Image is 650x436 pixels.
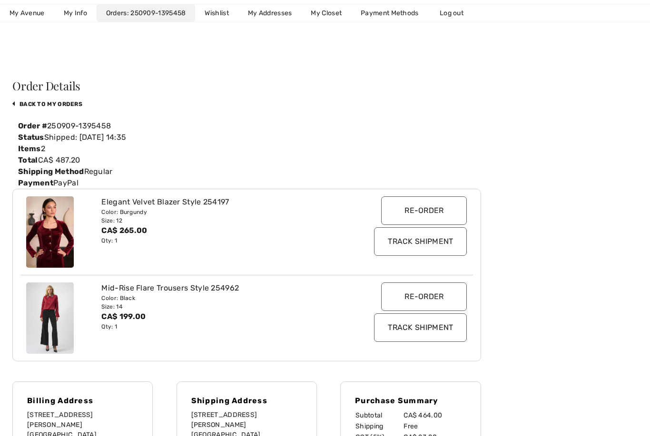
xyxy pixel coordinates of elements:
[101,216,354,225] div: Size: 12
[27,396,138,405] h4: Billing Address
[12,155,481,166] div: CA$ 487.20
[430,4,483,22] a: Log out
[381,282,467,311] input: Re-order
[101,302,354,311] div: Size: 14
[101,196,354,208] div: Elegant Velvet Blazer Style 254197
[18,120,47,132] label: Order #
[101,282,354,294] div: Mid-Rise Flare Trousers Style 254962
[12,120,481,132] div: 250909-1395458
[381,196,467,225] input: Re-order
[101,208,354,216] div: Color: Burgundy
[191,396,302,405] h4: Shipping Address
[101,311,354,322] div: CA$ 199.00
[10,8,45,18] span: My Avenue
[18,132,44,143] label: Status
[101,294,354,302] div: Color: Black
[18,155,38,166] label: Total
[374,227,467,256] input: Track Shipment
[195,4,238,22] a: Wishlist
[26,282,74,354] img: joseph-ribkoff-pants-black_254962a_2_9826_search.jpg
[54,4,97,22] a: My Info
[12,80,481,91] h3: Order Details
[351,4,428,22] a: Payment Methods
[12,101,82,107] a: back to My Orders
[12,132,481,143] div: Shipped: [DATE] 14:35
[355,421,403,432] td: Shipping
[403,410,466,421] td: CA$ 464.00
[12,166,481,177] div: Regular
[12,143,481,155] div: 2
[18,143,41,155] label: Items
[374,313,467,342] input: Track Shipment
[18,166,84,177] label: Shipping Method
[301,4,351,22] a: My Closet
[97,4,196,22] a: Orders
[26,196,74,268] img: joseph-ribkoff-jackets-blazers-burgundy_254197a_1_2655_search.jpg
[101,225,354,236] div: CA$ 265.00
[355,410,403,421] td: Subtotal
[355,396,466,405] h4: Purchase Summary
[238,4,302,22] a: My Addresses
[101,236,354,245] div: Qty: 1
[101,322,354,331] div: Qty: 1
[127,9,186,17] a: 250909-1395458
[403,421,466,432] td: Free
[18,177,53,189] label: Payment
[12,177,481,189] div: PayPal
